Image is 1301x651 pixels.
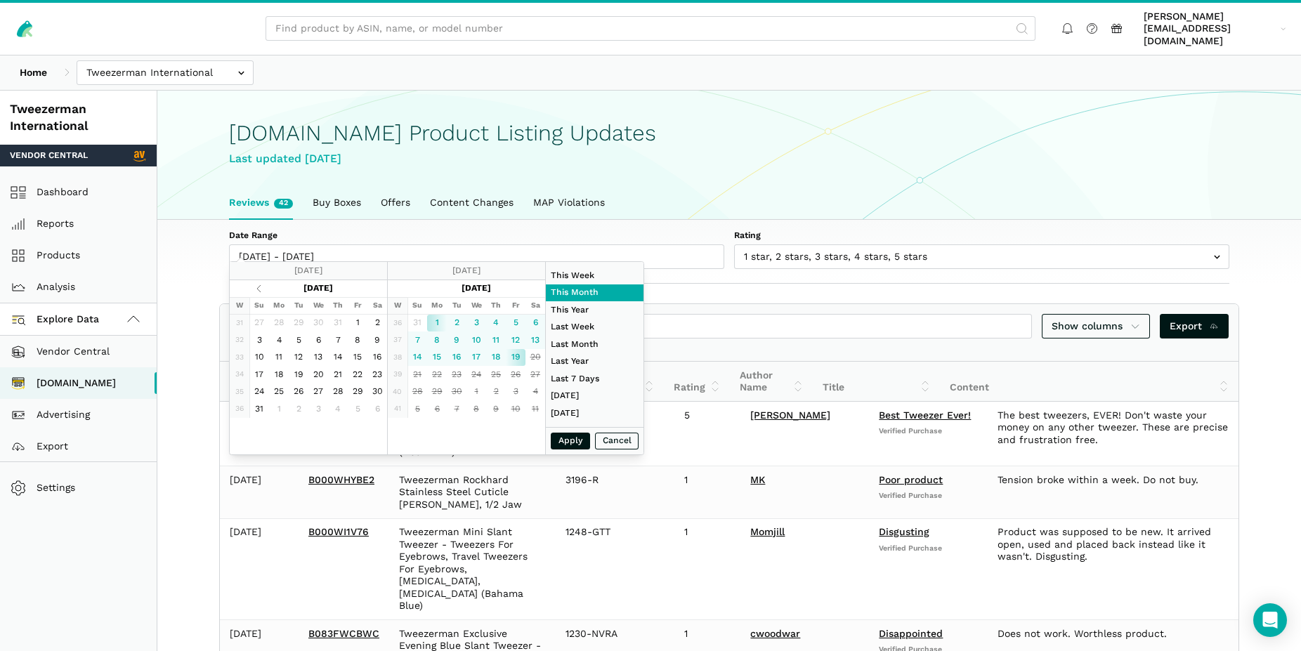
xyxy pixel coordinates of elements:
[466,297,486,315] th: We
[447,349,466,367] td: 16
[1253,603,1287,637] div: Open Intercom Messenger
[486,383,506,401] td: 2
[367,315,387,332] td: 2
[230,366,249,383] td: 34
[546,336,643,353] li: Last Month
[546,388,643,405] li: [DATE]
[308,526,369,537] a: B000WI1V76
[525,331,545,349] td: 13
[407,331,427,349] td: 7
[348,297,367,315] th: Fr
[220,402,299,466] td: [DATE]
[750,409,830,421] a: [PERSON_NAME]
[734,244,1229,269] input: 1 star, 2 stars, 3 stars, 4 stars, 5 stars
[249,331,269,349] td: 3
[328,297,348,315] th: Th
[420,187,523,219] a: Content Changes
[1160,314,1229,338] a: Export
[407,383,427,401] td: 28
[546,301,643,319] li: This Year
[506,349,525,367] td: 19
[308,628,379,639] a: B083FWCBWC
[546,319,643,336] li: Last Week
[10,150,88,162] span: Vendor Central
[595,433,639,450] button: Cancel
[220,518,299,620] td: [DATE]
[486,366,506,383] td: 25
[1144,11,1276,48] span: [PERSON_NAME][EMAIL_ADDRESS][DOMAIN_NAME]
[998,409,1229,447] div: The best tweezers, EVER! Don't waste your money on any other tweezer. These are precise and frust...
[266,16,1035,41] input: Find product by ASIN, name, or model number
[447,315,466,332] td: 2
[269,383,289,401] td: 25
[427,297,447,315] th: Mo
[407,366,427,383] td: 21
[249,383,269,401] td: 24
[367,297,387,315] th: Sa
[879,544,977,553] span: Verified Purchase
[466,349,486,367] td: 17
[525,349,545,367] td: 20
[525,315,545,332] td: 6
[348,315,367,332] td: 1
[525,297,545,315] th: Sa
[289,383,308,401] td: 26
[750,474,765,485] a: MK
[447,400,466,418] td: 7
[447,366,466,383] td: 23
[220,341,1238,361] div: Showing 1 to 10 of 42 reviews
[407,297,427,315] th: Su
[546,353,643,371] li: Last Year
[230,383,249,401] td: 35
[249,366,269,383] td: 17
[525,400,545,418] td: 11
[427,383,447,401] td: 29
[407,349,427,367] td: 14
[348,349,367,367] td: 15
[367,400,387,418] td: 6
[348,366,367,383] td: 22
[940,362,1238,402] th: Content: activate to sort column ascending
[664,362,730,402] th: Rating: activate to sort column ascending
[1139,8,1291,50] a: [PERSON_NAME][EMAIL_ADDRESS][DOMAIN_NAME]
[427,400,447,418] td: 6
[249,315,269,332] td: 27
[308,383,328,401] td: 27
[367,366,387,383] td: 23
[328,349,348,367] td: 14
[506,366,525,383] td: 26
[348,400,367,418] td: 5
[230,315,249,332] td: 31
[447,383,466,401] td: 30
[1052,319,1140,334] span: Show columns
[308,297,328,315] th: We
[348,383,367,401] td: 29
[230,331,249,349] td: 32
[674,402,740,466] td: 5
[486,400,506,418] td: 9
[1170,319,1220,334] span: Export
[388,349,407,367] td: 38
[427,349,447,367] td: 15
[303,187,371,219] a: Buy Boxes
[289,331,308,349] td: 5
[546,284,643,302] li: This Month
[466,366,486,383] td: 24
[220,362,299,402] th: Date: activate to sort column ascending
[328,383,348,401] td: 28
[551,433,590,450] button: Apply
[750,628,800,639] a: cwoodwar
[466,315,486,332] td: 3
[998,628,1229,640] div: Does not work. Worthless product.
[10,60,57,85] a: Home
[546,405,643,422] li: [DATE]
[269,280,367,298] th: [DATE]
[525,383,545,401] td: 4
[556,518,674,620] td: 1248-GTT
[289,297,308,315] th: Tu
[556,466,674,519] td: 3196-R
[219,187,303,219] a: Reviews42
[308,474,374,485] a: B000WHYBE2
[10,100,147,135] div: Tweezerman International
[15,311,99,328] span: Explore Data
